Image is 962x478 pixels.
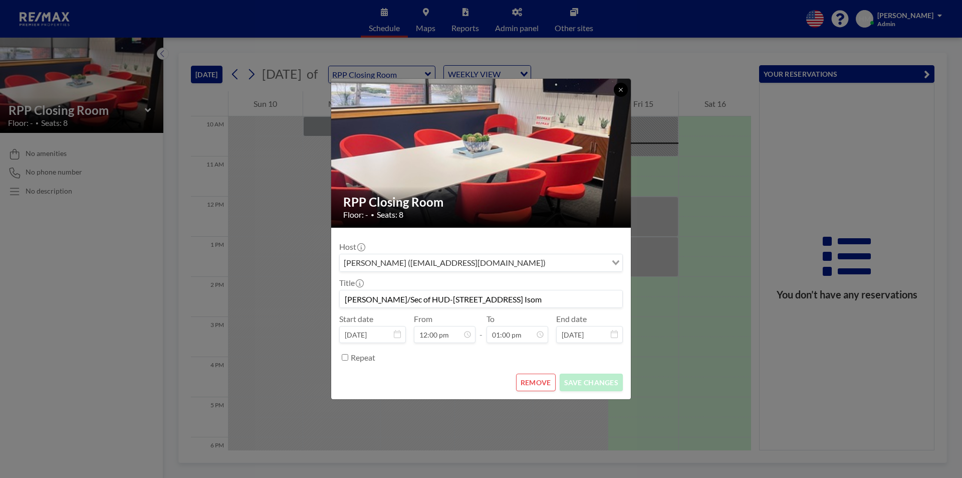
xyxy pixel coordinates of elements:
[339,278,363,288] label: Title
[487,314,495,324] label: To
[556,314,587,324] label: End date
[414,314,432,324] label: From
[339,314,373,324] label: Start date
[339,242,364,252] label: Host
[342,256,548,269] span: [PERSON_NAME] ([EMAIL_ADDRESS][DOMAIN_NAME])
[340,254,622,271] div: Search for option
[479,317,483,340] span: -
[343,210,368,220] span: Floor: -
[560,374,623,391] button: SAVE CHANGES
[377,210,403,220] span: Seats: 8
[516,374,556,391] button: REMOVE
[340,290,622,307] input: (No title)
[371,211,374,219] span: •
[351,353,375,363] label: Repeat
[343,195,620,210] h2: RPP Closing Room
[549,256,606,269] input: Search for option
